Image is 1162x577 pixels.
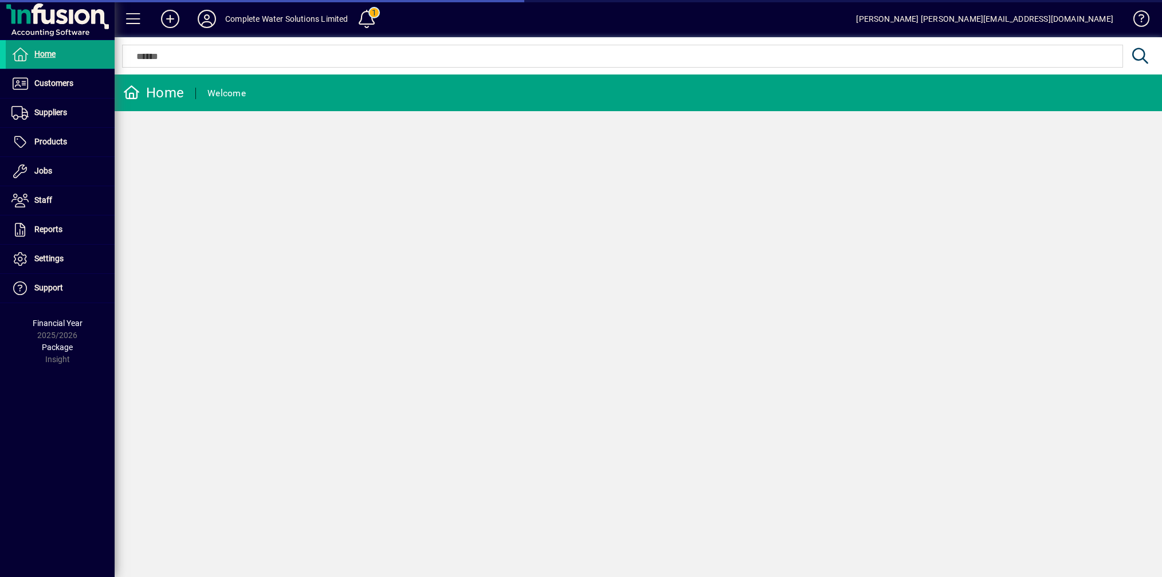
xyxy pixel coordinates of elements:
[856,10,1113,28] div: [PERSON_NAME] [PERSON_NAME][EMAIL_ADDRESS][DOMAIN_NAME]
[152,9,189,29] button: Add
[6,274,115,303] a: Support
[207,84,246,103] div: Welcome
[189,9,225,29] button: Profile
[34,254,64,263] span: Settings
[6,186,115,215] a: Staff
[33,319,83,328] span: Financial Year
[6,157,115,186] a: Jobs
[1125,2,1148,40] a: Knowledge Base
[34,137,67,146] span: Products
[6,245,115,273] a: Settings
[34,166,52,175] span: Jobs
[34,49,56,58] span: Home
[123,84,184,102] div: Home
[34,283,63,292] span: Support
[42,343,73,352] span: Package
[6,215,115,244] a: Reports
[6,99,115,127] a: Suppliers
[34,225,62,234] span: Reports
[6,128,115,156] a: Products
[225,10,348,28] div: Complete Water Solutions Limited
[34,108,67,117] span: Suppliers
[34,78,73,88] span: Customers
[34,195,52,205] span: Staff
[6,69,115,98] a: Customers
